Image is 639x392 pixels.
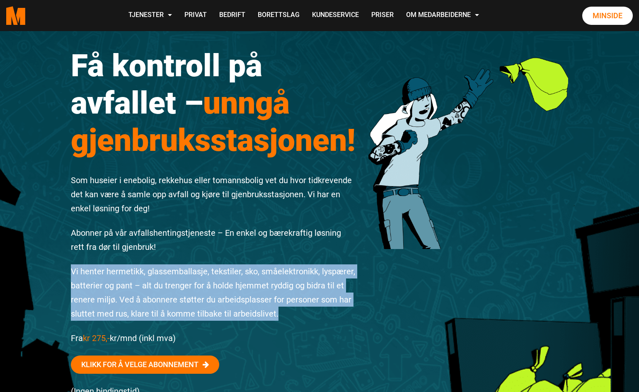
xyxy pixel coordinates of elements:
[365,1,400,30] a: Priser
[122,1,178,30] a: Tjenester
[400,1,485,30] a: Om Medarbeiderne
[71,226,356,254] p: Abonner på vår avfallshentingstjeneste – En enkel og bærekraftig løsning rett fra dør til gjenbruk!
[71,47,356,159] h1: Få kontroll på avfallet –
[71,356,219,374] a: Klikk for å velge abonnement
[252,1,306,30] a: Borettslag
[71,173,356,215] p: Som huseier i enebolig, rekkehus eller tomannsbolig vet du hvor tidkrevende det kan være å samle ...
[306,1,365,30] a: Kundeservice
[178,1,213,30] a: Privat
[213,1,252,30] a: Bedrift
[71,85,356,158] span: unngå gjenbruksstasjonen!
[71,331,356,345] p: Fra kr/mnd (inkl mva)
[582,7,633,25] a: Minside
[83,333,110,343] span: kr 275,-
[71,264,356,321] p: Vi henter hermetikk, glassemballasje, tekstiler, sko, småelektronikk, lyspærer, batterier og pant...
[368,28,569,249] img: 201222 Rydde Karakter 3 1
